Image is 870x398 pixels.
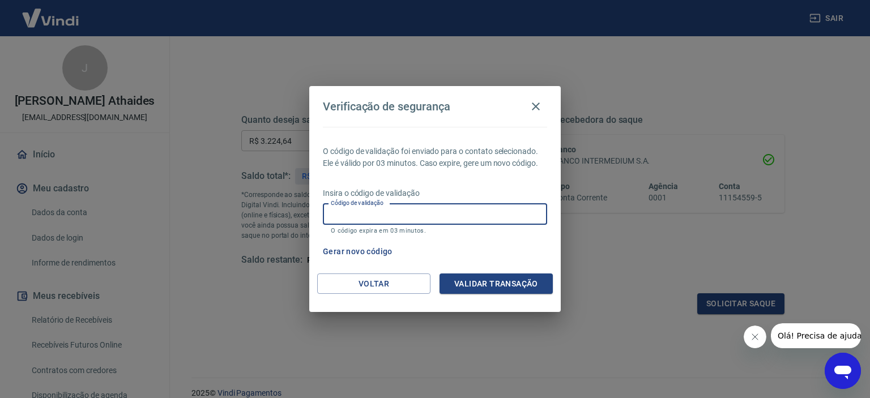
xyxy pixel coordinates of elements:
[440,273,553,294] button: Validar transação
[825,353,861,389] iframe: Botão para abrir a janela de mensagens
[317,273,430,294] button: Voltar
[323,145,547,169] p: O código de validação foi enviado para o contato selecionado. Ele é válido por 03 minutos. Caso e...
[331,227,539,234] p: O código expira em 03 minutos.
[744,326,766,348] iframe: Fechar mensagem
[771,323,861,348] iframe: Mensagem da empresa
[331,199,383,207] label: Código de validação
[323,187,547,199] p: Insira o código de validação
[318,241,397,262] button: Gerar novo código
[7,8,95,17] span: Olá! Precisa de ajuda?
[323,100,450,113] h4: Verificação de segurança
